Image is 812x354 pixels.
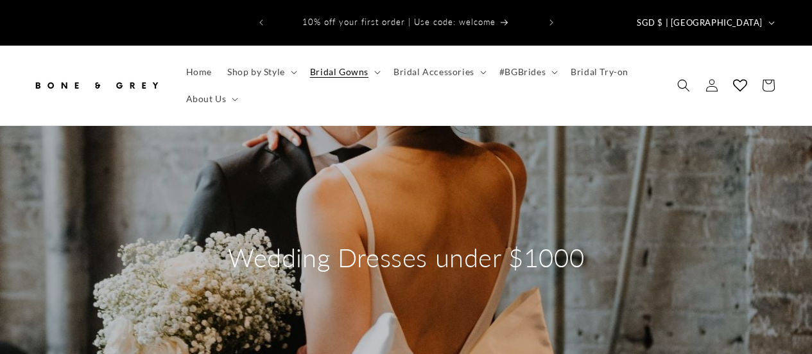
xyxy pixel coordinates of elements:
summary: #BGBrides [492,58,563,85]
summary: Bridal Accessories [386,58,492,85]
summary: Shop by Style [220,58,302,85]
h2: Wedding Dresses under $1000 [228,241,584,274]
span: Shop by Style [227,66,285,78]
span: Bridal Gowns [310,66,368,78]
span: #BGBrides [499,66,546,78]
a: Home [178,58,220,85]
button: SGD $ | [GEOGRAPHIC_DATA] [629,10,780,35]
span: About Us [186,93,227,105]
span: Bridal Accessories [393,66,474,78]
button: Next announcement [537,10,566,35]
button: Previous announcement [247,10,275,35]
a: Bone and Grey Bridal [28,66,166,104]
span: Bridal Try-on [571,66,628,78]
img: Bone and Grey Bridal [32,71,160,100]
summary: Bridal Gowns [302,58,386,85]
span: SGD $ | [GEOGRAPHIC_DATA] [637,17,763,30]
summary: About Us [178,85,244,112]
span: Home [186,66,212,78]
summary: Search [669,71,698,100]
a: Bridal Try-on [563,58,636,85]
span: 10% off your first order | Use code: welcome [302,17,496,27]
